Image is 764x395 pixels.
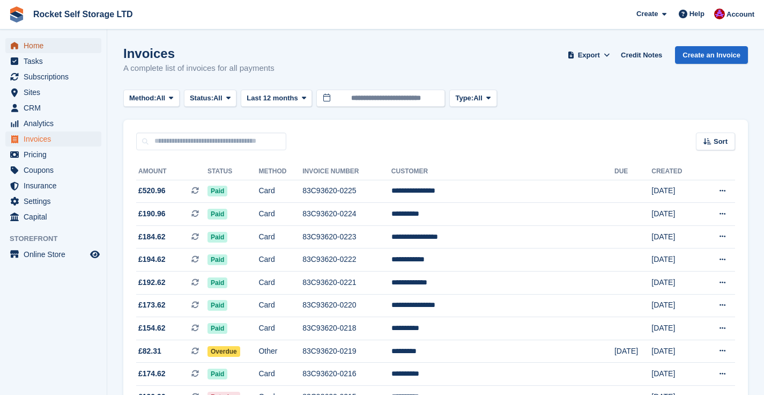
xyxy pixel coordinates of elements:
span: Create [636,9,658,19]
span: Export [578,50,600,61]
button: Export [565,46,612,64]
p: A complete list of invoices for all payments [123,62,275,75]
a: menu [5,69,101,84]
span: Tasks [24,54,88,69]
span: Coupons [24,163,88,178]
span: £82.31 [138,346,161,357]
td: 83C93620-0219 [302,340,391,363]
a: menu [5,147,101,162]
td: 83C93620-0223 [302,225,391,248]
span: Status: [190,93,213,104]
th: Customer [391,163,614,180]
span: Method: [129,93,157,104]
a: Rocket Self Storage LTD [29,5,137,23]
td: Card [258,180,302,203]
a: menu [5,100,101,115]
span: Capital [24,209,88,224]
td: [DATE] [651,180,700,203]
td: Other [258,340,302,363]
button: Last 12 months [241,90,312,107]
a: Create an Invoice [675,46,748,64]
span: Overdue [207,346,240,357]
a: menu [5,54,101,69]
span: Pricing [24,147,88,162]
span: Home [24,38,88,53]
img: Lee Tresadern [714,9,725,19]
span: £194.62 [138,254,166,265]
span: Paid [207,186,227,196]
button: Method: All [123,90,180,107]
td: [DATE] [651,317,700,340]
td: Card [258,203,302,226]
th: Created [651,163,700,180]
td: 83C93620-0221 [302,272,391,295]
span: Paid [207,300,227,311]
td: [DATE] [651,363,700,386]
span: Help [689,9,704,19]
td: [DATE] [651,248,700,272]
a: menu [5,209,101,224]
span: Sites [24,85,88,100]
a: Credit Notes [617,46,666,64]
span: Subscriptions [24,69,88,84]
td: 83C93620-0225 [302,180,391,203]
td: 83C93620-0220 [302,294,391,317]
th: Status [207,163,258,180]
img: stora-icon-8386f47178a22dfd0bd8f6a31ec36ba5ce8667c1dd55bd0f319d3a0aa187defe.svg [9,6,25,23]
a: menu [5,163,101,178]
a: menu [5,85,101,100]
span: Sort [714,136,728,147]
span: Paid [207,209,227,220]
td: Card [258,272,302,295]
span: £190.96 [138,208,166,220]
span: Paid [207,323,227,334]
span: CRM [24,100,88,115]
span: Storefront [10,233,107,244]
h1: Invoices [123,46,275,61]
td: [DATE] [614,340,651,363]
span: All [213,93,222,104]
a: menu [5,131,101,147]
td: 83C93620-0218 [302,317,391,340]
span: £154.62 [138,323,166,334]
span: £173.62 [138,299,166,311]
td: Card [258,363,302,386]
span: £192.62 [138,277,166,288]
td: [DATE] [651,340,700,363]
td: 83C93620-0216 [302,363,391,386]
a: menu [5,247,101,262]
span: Invoices [24,131,88,147]
td: 83C93620-0222 [302,248,391,272]
td: 83C93620-0224 [302,203,391,226]
span: Last 12 months [247,93,298,104]
span: Paid [207,232,227,243]
td: [DATE] [651,294,700,317]
span: All [473,93,483,104]
span: Settings [24,194,88,209]
span: Online Store [24,247,88,262]
a: Preview store [88,248,101,261]
td: [DATE] [651,225,700,248]
th: Amount [136,163,207,180]
td: Card [258,225,302,248]
th: Invoice Number [302,163,391,180]
a: menu [5,194,101,209]
td: [DATE] [651,272,700,295]
span: £184.62 [138,231,166,243]
th: Due [614,163,651,180]
span: £520.96 [138,185,166,196]
button: Status: All [184,90,236,107]
a: menu [5,38,101,53]
a: menu [5,178,101,193]
span: Paid [207,369,227,379]
span: Paid [207,277,227,288]
td: Card [258,317,302,340]
span: Analytics [24,116,88,131]
span: Paid [207,254,227,265]
span: Insurance [24,178,88,193]
td: Card [258,294,302,317]
span: All [157,93,166,104]
button: Type: All [449,90,496,107]
span: Account [726,9,754,20]
span: Type: [455,93,473,104]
